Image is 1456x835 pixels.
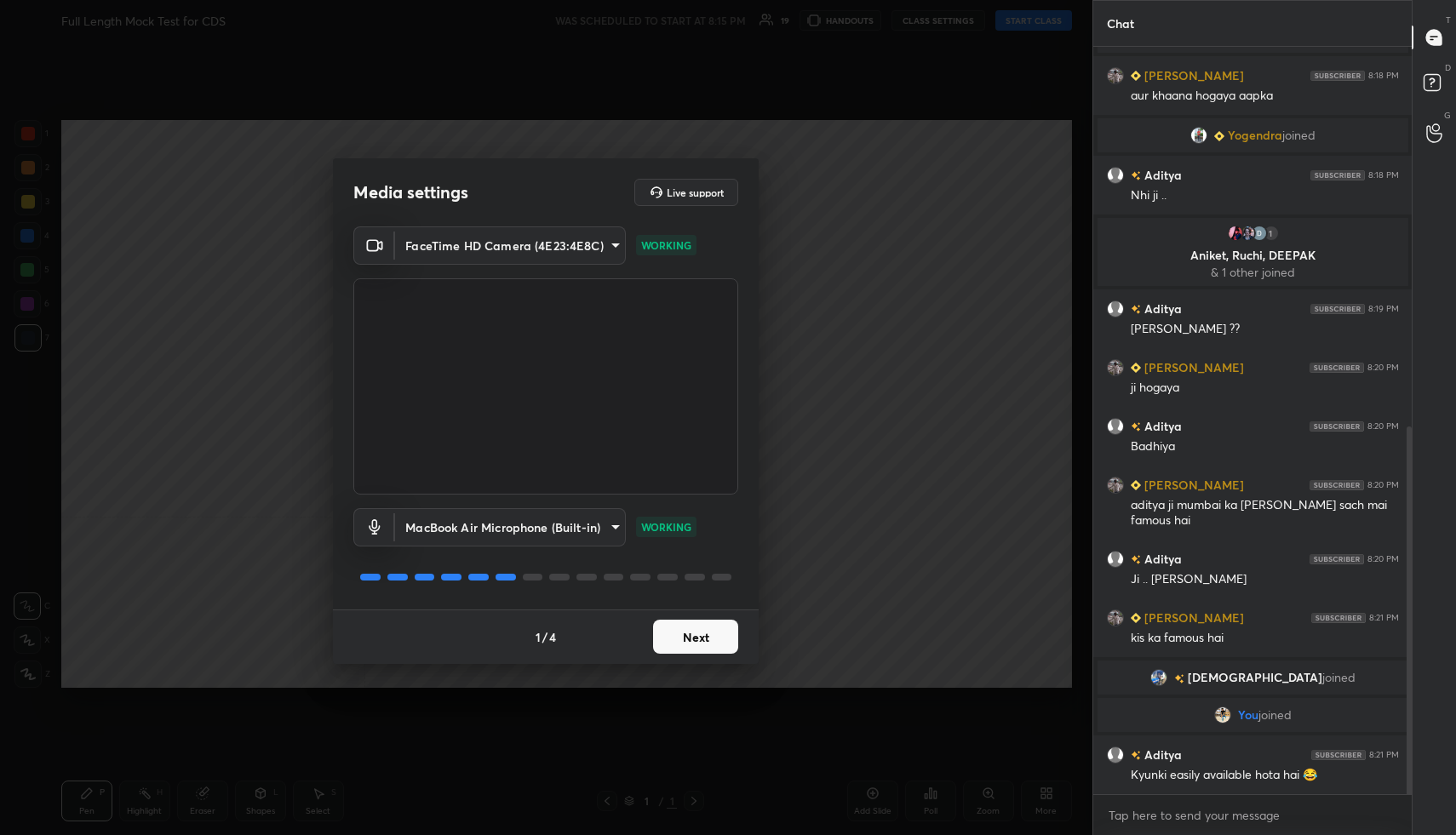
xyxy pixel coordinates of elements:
h6: Aditya [1141,300,1182,317]
div: 8:20 PM [1367,363,1399,373]
div: 8:20 PM [1367,554,1399,564]
img: 4P8fHbbgJtejmAAAAAElFTkSuQmCC [1310,304,1365,314]
h4: 1 [536,628,541,646]
img: 4P8fHbbgJtejmAAAAAElFTkSuQmCC [1310,480,1364,490]
img: 09916134a9f34af6ba03121136754ff5.9241318_3 [1250,225,1267,242]
img: 4P8fHbbgJtejmAAAAAElFTkSuQmCC [1311,613,1366,623]
h2: Media settings [353,181,468,203]
img: default.png [1107,551,1124,568]
img: 4P8fHbbgJtejmAAAAAElFTkSuQmCC [1310,363,1364,373]
h5: Live support [667,187,724,197]
img: no-rating-badge.077c3623.svg [1131,555,1141,564]
div: ji hogaya [1131,380,1399,397]
img: default.png [1107,746,1124,764]
img: default.png [1107,418,1124,435]
img: d0895b6f36154c8aa3ed9d5d53dc399b.jpg [1107,609,1124,626]
img: 4P8fHbbgJtejmAAAAAElFTkSuQmCC [1310,71,1365,81]
div: aur khaana hogaya aapka [1131,88,1399,105]
h6: Aditya [1141,166,1182,184]
img: 4P8fHbbgJtejmAAAAAElFTkSuQmCC [1311,750,1366,760]
img: default.png [1107,300,1124,317]
div: kis ka famous hai [1131,630,1399,647]
img: Learner_Badge_beginner_1_8b307cf2a0.svg [1131,613,1141,623]
img: a6ba4169606445fc9206aa450d2a4329.jpg [1238,225,1255,242]
div: 8:21 PM [1369,613,1399,623]
img: Learner_Badge_beginner_1_8b307cf2a0.svg [1214,131,1224,141]
img: d0895b6f36154c8aa3ed9d5d53dc399b.jpg [1107,477,1124,494]
img: 6845865dc4604193a4f428cb6fddf7a7.jpg [1150,669,1167,686]
h6: [PERSON_NAME] [1141,609,1244,626]
img: ab749885a38643319f6be66b37ebac44.30840570_3 [1226,225,1243,242]
div: 8:19 PM [1368,304,1399,314]
div: 8:21 PM [1369,750,1399,760]
div: FaceTime HD Camera (4E23:4E8C) [395,508,626,546]
p: WORKING [641,237,691,253]
img: 4P8fHbbgJtejmAAAAAElFTkSuQmCC [1310,554,1364,564]
p: T [1446,14,1451,26]
h6: Aditya [1141,550,1182,568]
h4: / [542,628,547,646]
h6: Aditya [1141,746,1182,764]
div: FaceTime HD Camera (4E23:4E8C) [395,226,626,265]
div: Kyunki easily available hota hai 😂 [1131,767,1399,784]
div: [PERSON_NAME] ?? [1131,321,1399,338]
img: ec0f0bf08c0645b59e8cfc3fcac41d8e.jpg [1214,706,1231,723]
span: joined [1322,671,1356,684]
div: 8:20 PM [1367,421,1399,432]
img: Learner_Badge_beginner_1_8b307cf2a0.svg [1131,480,1141,490]
div: aditya ji mumbai ka [PERSON_NAME] sach mai famous hai [1131,497,1399,529]
div: grid [1093,47,1413,794]
img: Learner_Badge_beginner_1_8b307cf2a0.svg [1131,363,1141,373]
span: [DEMOGRAPHIC_DATA] [1188,671,1322,684]
img: no-rating-badge.077c3623.svg [1174,674,1184,683]
p: WORKING [641,519,691,535]
img: Learner_Badge_beginner_1_8b307cf2a0.svg [1131,71,1141,81]
div: Badhiya [1131,438,1399,455]
h4: 4 [549,628,556,646]
p: & 1 other joined [1108,266,1398,279]
div: 8:20 PM [1367,480,1399,490]
span: Yogendra [1228,129,1282,142]
p: D [1445,61,1451,74]
span: You [1238,708,1258,722]
img: no-rating-badge.077c3623.svg [1131,751,1141,760]
p: Chat [1093,1,1148,46]
div: Nhi ji .. [1131,187,1399,204]
h6: [PERSON_NAME] [1141,476,1244,494]
img: d0895b6f36154c8aa3ed9d5d53dc399b.jpg [1107,359,1124,376]
div: Ji .. [PERSON_NAME] [1131,571,1399,588]
img: 4P8fHbbgJtejmAAAAAElFTkSuQmCC [1310,421,1364,432]
div: 8:18 PM [1368,170,1399,180]
span: joined [1282,129,1316,142]
div: 1 [1262,225,1279,242]
img: d0895b6f36154c8aa3ed9d5d53dc399b.jpg [1107,67,1124,84]
h6: [PERSON_NAME] [1141,358,1244,376]
img: no-rating-badge.077c3623.svg [1131,305,1141,314]
h6: [PERSON_NAME] [1141,66,1244,84]
img: no-rating-badge.077c3623.svg [1131,171,1141,180]
span: joined [1258,708,1292,722]
div: 8:18 PM [1368,71,1399,81]
img: no-rating-badge.077c3623.svg [1131,422,1141,432]
img: d10310264edc4698a81f65ad92414dec.jpg [1190,127,1207,144]
p: Aniket, Ruchi, DEEPAK [1108,249,1398,262]
h6: Aditya [1141,417,1182,435]
p: G [1444,109,1451,122]
button: Next [653,620,738,654]
img: default.png [1107,167,1124,184]
img: 4P8fHbbgJtejmAAAAAElFTkSuQmCC [1310,170,1365,180]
